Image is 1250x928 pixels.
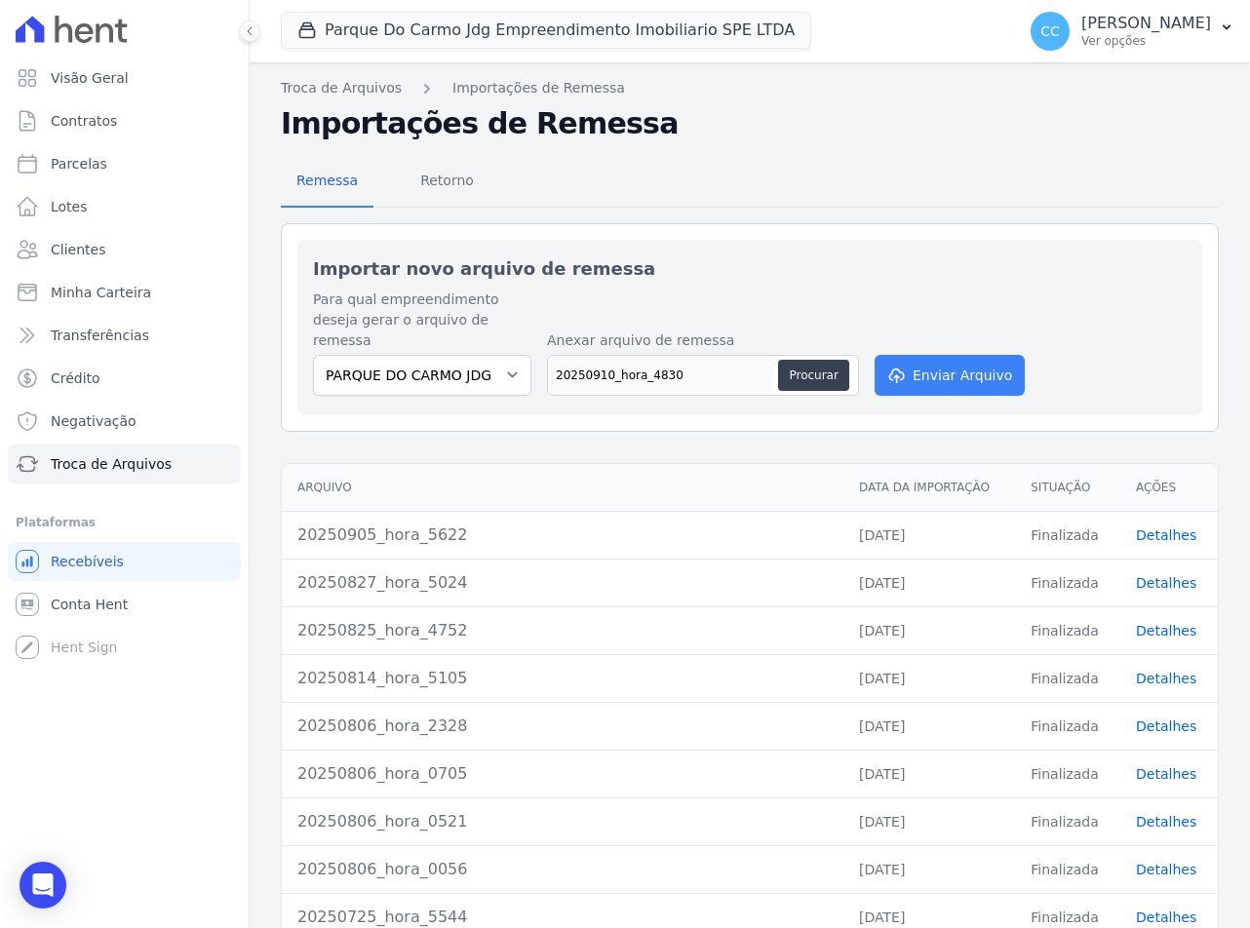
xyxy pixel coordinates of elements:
[843,464,1015,512] th: Data da Importação
[285,161,370,200] span: Remessa
[8,144,241,183] a: Parcelas
[51,552,124,571] span: Recebíveis
[547,330,859,351] label: Anexar arquivo de remessa
[8,316,241,355] a: Transferências
[51,411,137,431] span: Negativação
[1015,4,1250,58] button: CC [PERSON_NAME] Ver opções
[409,161,486,200] span: Retorno
[1015,797,1120,845] td: Finalizada
[778,360,848,391] button: Procurar
[1120,464,1218,512] th: Ações
[1136,814,1196,830] a: Detalhes
[297,858,828,881] div: 20250806_hora_0056
[297,667,828,690] div: 20250814_hora_5105
[297,571,828,595] div: 20250827_hora_5024
[8,101,241,140] a: Contratos
[843,845,1015,893] td: [DATE]
[297,810,828,833] div: 20250806_hora_0521
[297,619,828,642] div: 20250825_hora_4752
[875,355,1025,396] button: Enviar Arquivo
[1136,766,1196,782] a: Detalhes
[1136,623,1196,638] a: Detalhes
[405,157,489,208] a: Retorno
[8,445,241,483] a: Troca de Arquivos
[843,559,1015,606] td: [DATE]
[281,157,373,208] a: Remessa
[8,58,241,97] a: Visão Geral
[297,762,828,786] div: 20250806_hora_0705
[843,797,1015,845] td: [DATE]
[1015,511,1120,559] td: Finalizada
[8,273,241,312] a: Minha Carteira
[8,585,241,624] a: Conta Hent
[281,78,1219,98] nav: Breadcrumb
[282,464,843,512] th: Arquivo
[1015,464,1120,512] th: Situação
[8,542,241,581] a: Recebíveis
[51,326,149,345] span: Transferências
[1136,527,1196,543] a: Detalhes
[281,157,489,208] nav: Tab selector
[1136,862,1196,877] a: Detalhes
[1015,654,1120,702] td: Finalizada
[1040,24,1060,38] span: CC
[1136,718,1196,734] a: Detalhes
[1081,33,1211,49] p: Ver opções
[51,283,151,302] span: Minha Carteira
[297,715,828,738] div: 20250806_hora_2328
[313,255,1187,282] h2: Importar novo arquivo de remessa
[51,240,105,259] span: Clientes
[281,12,811,49] button: Parque Do Carmo Jdg Empreendimento Imobiliario SPE LTDA
[281,78,402,98] a: Troca de Arquivos
[51,111,117,131] span: Contratos
[1015,606,1120,654] td: Finalizada
[51,197,88,216] span: Lotes
[8,230,241,269] a: Clientes
[1136,671,1196,686] a: Detalhes
[452,78,625,98] a: Importações de Remessa
[8,402,241,441] a: Negativação
[1015,702,1120,750] td: Finalizada
[281,106,1219,141] h2: Importações de Remessa
[1015,559,1120,606] td: Finalizada
[51,368,100,388] span: Crédito
[1015,750,1120,797] td: Finalizada
[51,154,107,174] span: Parcelas
[1015,845,1120,893] td: Finalizada
[51,68,129,88] span: Visão Geral
[843,654,1015,702] td: [DATE]
[1136,575,1196,591] a: Detalhes
[16,511,233,534] div: Plataformas
[8,359,241,398] a: Crédito
[51,595,128,614] span: Conta Hent
[313,290,531,351] label: Para qual empreendimento deseja gerar o arquivo de remessa
[843,750,1015,797] td: [DATE]
[843,702,1015,750] td: [DATE]
[51,454,172,474] span: Troca de Arquivos
[1081,14,1211,33] p: [PERSON_NAME]
[20,862,66,909] div: Open Intercom Messenger
[1136,909,1196,925] a: Detalhes
[843,511,1015,559] td: [DATE]
[843,606,1015,654] td: [DATE]
[8,187,241,226] a: Lotes
[297,523,828,547] div: 20250905_hora_5622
